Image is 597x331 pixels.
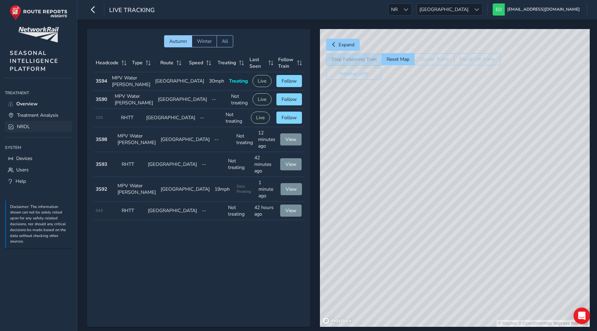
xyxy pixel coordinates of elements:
[160,59,173,66] span: Route
[256,127,278,152] td: 12 minutes ago
[493,3,582,16] button: [EMAIL_ADDRESS][DOMAIN_NAME]
[199,202,226,220] td: --
[115,177,158,202] td: MPV Water [PERSON_NAME]
[281,183,302,195] button: View
[119,152,145,177] td: RHTT
[132,59,143,66] span: Type
[144,109,198,127] td: [GEOGRAPHIC_DATA]
[17,123,30,130] span: NROL
[10,204,69,245] p: Disclaimer: The information shown can not be solely relied upon for any safety-related decisions,...
[282,114,297,121] span: Follow
[339,41,354,48] span: Expand
[493,3,505,16] img: diamond-layout
[282,96,297,103] span: Follow
[145,152,199,177] td: [GEOGRAPHIC_DATA]
[381,53,414,65] button: Reset Map
[5,98,72,110] a: Overview
[96,115,103,120] span: 155
[234,127,256,152] td: Not treating
[199,152,226,177] td: --
[282,78,297,84] span: Follow
[5,142,72,153] div: System
[192,35,217,47] button: Winter
[252,202,278,220] td: 42 hours ago
[153,72,207,91] td: [GEOGRAPHIC_DATA]
[96,186,107,192] strong: 3S92
[158,177,212,202] td: [GEOGRAPHIC_DATA]
[119,109,144,127] td: RHTT
[109,6,155,16] span: Live Tracking
[112,91,155,109] td: MPV Water [PERSON_NAME]
[414,53,454,65] button: Cluster Trains
[252,152,278,177] td: 42 minutes ago
[507,3,580,16] span: [EMAIL_ADDRESS][DOMAIN_NAME]
[197,38,212,45] span: Winter
[285,136,296,143] span: View
[96,59,119,66] span: Headcode
[251,112,270,124] button: Live
[16,167,29,173] span: Users
[276,93,302,105] button: Follow
[155,91,209,109] td: [GEOGRAPHIC_DATA]
[237,184,254,194] span: Data Pending
[158,127,212,152] td: [GEOGRAPHIC_DATA]
[5,121,72,132] a: NROL
[285,161,296,168] span: View
[280,158,302,170] button: View
[226,202,252,220] td: Not treating
[389,4,400,15] span: NR
[574,308,590,324] div: Open Intercom Messenger
[212,177,234,202] td: 19mph
[276,112,302,124] button: Follow
[5,88,72,98] div: Treatment
[229,91,250,109] td: Not treating
[223,109,248,127] td: Not treating
[10,49,58,73] span: SEASONAL INTELLIGENCE PLATFORM
[96,78,107,84] strong: 3S94
[189,59,203,66] span: Speed
[110,72,153,91] td: MPV Water [PERSON_NAME]
[222,38,228,45] span: All
[17,112,58,119] span: Treatment Analysis
[278,56,295,69] span: Follow Train
[16,101,38,107] span: Overview
[253,75,272,87] button: Live
[96,96,107,103] strong: 3S90
[217,35,233,47] button: All
[10,5,67,20] img: rr logo
[218,59,236,66] span: Treating
[280,205,302,217] button: View
[96,136,107,143] strong: 3S98
[115,127,158,152] td: MPV Water [PERSON_NAME]
[5,176,72,187] a: Help
[417,4,471,15] span: [GEOGRAPHIC_DATA]
[16,178,26,185] span: Help
[16,155,32,162] span: Devices
[326,39,360,51] button: Expand
[226,152,252,177] td: Not treating
[5,110,72,121] a: Treatment Analysis
[169,38,187,45] span: Autumn
[145,202,199,220] td: [GEOGRAPHIC_DATA]
[280,133,302,145] button: View
[229,78,248,84] span: Treating
[249,56,266,69] span: Last Seen
[18,27,59,42] img: customer logo
[207,72,227,91] td: 30mph
[96,208,103,213] span: 043
[209,91,229,109] td: --
[5,153,72,164] a: Devices
[164,35,192,47] button: Autumn
[326,68,381,80] button: Weather (off)
[5,164,72,176] a: Users
[212,127,234,152] td: --
[119,202,145,220] td: RHTT
[285,207,296,214] span: View
[96,161,107,168] strong: 3S93
[253,93,272,105] button: Live
[276,75,302,87] button: Follow
[454,53,500,65] button: See all UK trains
[198,109,223,127] td: --
[286,186,297,192] span: View
[256,177,278,202] td: 1 minute ago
